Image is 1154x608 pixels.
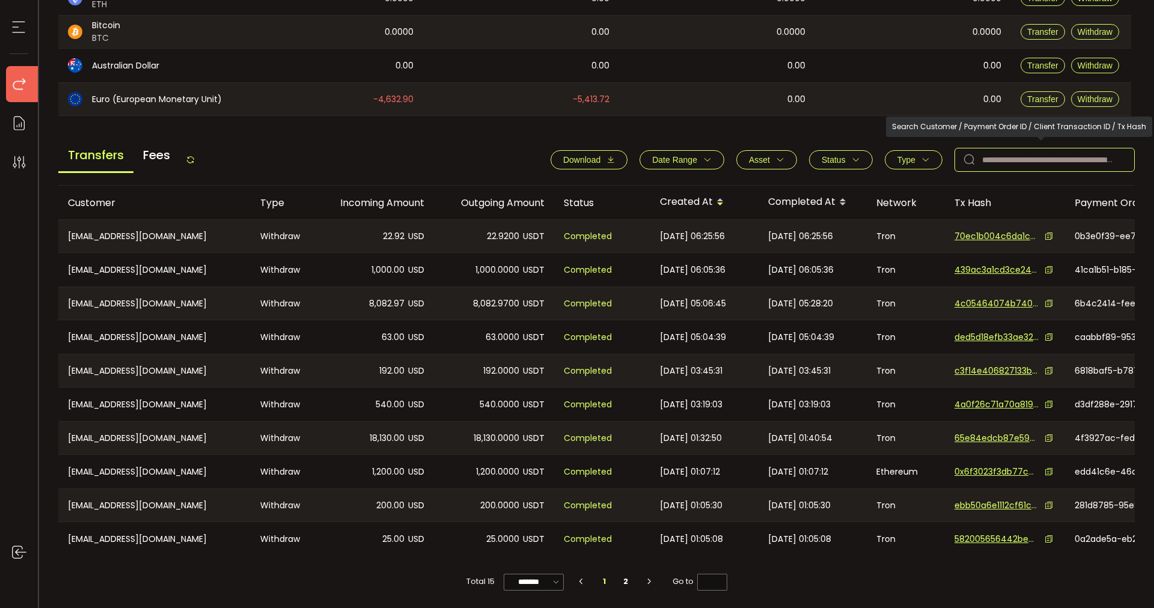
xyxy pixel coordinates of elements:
[1027,61,1058,70] span: Transfer
[768,465,828,479] span: [DATE] 01:07:12
[408,499,424,512] span: USD
[476,465,519,479] span: 1,200.0000
[1078,61,1113,70] span: Withdraw
[382,532,405,546] span: 25.00
[954,499,1039,512] span: ebb50a6e1112cf61cd45e516abcf2ff1aad0fb1161377d09cfd329b880b21480
[1094,550,1154,608] iframe: Chat Widget
[673,573,727,590] span: Go to
[573,93,609,106] span: -5,413.72
[640,150,724,169] button: Date Range
[885,150,942,169] button: Type
[660,364,722,378] span: [DATE] 03:45:31
[867,422,945,454] div: Tron
[371,263,405,277] span: 1,000.00
[768,532,831,546] span: [DATE] 01:05:08
[251,253,314,287] div: Withdraw
[867,253,945,287] div: Tron
[385,25,414,39] span: 0.0000
[1027,94,1058,104] span: Transfer
[564,297,612,311] span: Completed
[660,330,726,344] span: [DATE] 05:04:39
[58,522,251,556] div: [EMAIL_ADDRESS][DOMAIN_NAME]
[551,150,627,169] button: Download
[945,196,1065,210] div: Tx Hash
[383,230,405,243] span: 22.92
[58,287,251,320] div: [EMAIL_ADDRESS][DOMAIN_NAME]
[251,220,314,252] div: Withdraw
[1071,24,1119,40] button: Withdraw
[886,117,1152,137] div: Search Customer / Payment Order ID / Client Transaction ID / Tx Hash
[954,398,1039,411] span: 4a0f26c71a70a819d1667a4e466213a9dffe2b23987abbfb35d35a9bc604561e
[867,196,945,210] div: Network
[483,364,519,378] span: 192.0000
[58,139,133,173] span: Transfers
[983,59,1001,73] span: 0.00
[58,354,251,387] div: [EMAIL_ADDRESS][DOMAIN_NAME]
[867,388,945,421] div: Tron
[523,297,545,311] span: USDT
[954,533,1039,546] span: 582005656442beaa7715559517ec56b5cbd9da556661b7c01cdd32fdd66fdebe
[591,59,609,73] span: 0.00
[68,92,82,106] img: eur_portfolio.svg
[475,263,519,277] span: 1,000.0000
[58,253,251,287] div: [EMAIL_ADDRESS][DOMAIN_NAME]
[1078,94,1113,104] span: Withdraw
[1071,91,1119,107] button: Withdraw
[736,150,797,169] button: Asset
[867,522,945,556] div: Tron
[382,330,405,344] span: 63.00
[867,287,945,320] div: Tron
[660,499,722,512] span: [DATE] 01:05:30
[867,320,945,354] div: Tron
[251,422,314,454] div: Withdraw
[759,192,867,213] div: Completed At
[251,522,314,556] div: Withdraw
[1027,27,1058,37] span: Transfer
[369,297,405,311] span: 8,082.97
[809,150,873,169] button: Status
[954,297,1039,310] span: 4c05464074b740f01995948dc2df7745a3419a6b83d16bfd3e2159bcea7f0a52
[480,398,519,412] span: 540.0000
[251,320,314,354] div: Withdraw
[466,573,495,590] span: Total 15
[434,196,554,210] div: Outgoing Amount
[787,59,805,73] span: 0.00
[523,465,545,479] span: USDT
[564,499,612,512] span: Completed
[523,532,545,546] span: USDT
[408,465,424,479] span: USD
[1021,24,1065,40] button: Transfer
[251,489,314,521] div: Withdraw
[251,455,314,488] div: Withdraw
[487,230,519,243] span: 22.9200
[58,489,251,521] div: [EMAIL_ADDRESS][DOMAIN_NAME]
[523,263,545,277] span: USDT
[523,431,545,445] span: USDT
[768,330,834,344] span: [DATE] 05:04:39
[768,364,831,378] span: [DATE] 03:45:31
[480,499,519,512] span: 200.0000
[1078,27,1113,37] span: Withdraw
[523,398,545,412] span: USDT
[867,455,945,488] div: Ethereum
[408,364,424,378] span: USD
[768,297,833,311] span: [DATE] 05:28:20
[474,431,519,445] span: 18,130.0000
[897,155,915,165] span: Type
[376,499,405,512] span: 200.00
[473,297,519,311] span: 8,082.9700
[523,230,545,243] span: USDT
[954,331,1039,344] span: ded5d18efb33ae327254da5e5469d3959c3cac431d8417dd083fae3120344b88
[376,398,405,412] span: 540.00
[787,93,805,106] span: 0.00
[408,532,424,546] span: USD
[563,155,600,165] span: Download
[954,230,1039,243] span: 70ec1b004c6da1ccf5005e5b965a7b386c96a14d68e08e0e6ee83100745dbce2
[660,398,722,412] span: [DATE] 03:19:03
[408,263,424,277] span: USD
[564,230,612,243] span: Completed
[768,263,834,277] span: [DATE] 06:05:36
[372,465,405,479] span: 1,200.00
[58,220,251,252] div: [EMAIL_ADDRESS][DOMAIN_NAME]
[768,398,831,412] span: [DATE] 03:19:03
